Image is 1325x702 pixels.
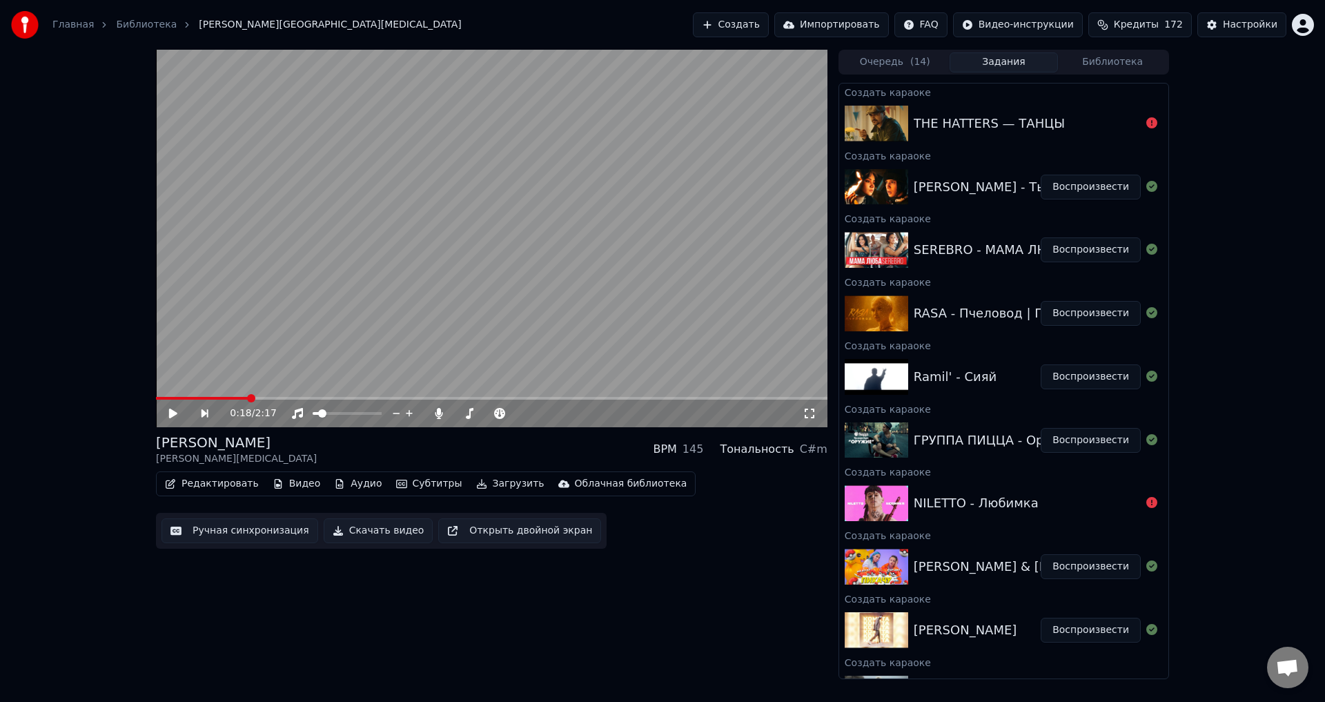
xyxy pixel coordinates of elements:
[914,240,1068,260] div: SEREBRO - МАМА ЛЮБА
[914,431,1078,450] div: ГРУППА ПИЦЦА - Оружие
[653,441,676,458] div: BPM
[1041,237,1141,262] button: Воспроизвести
[720,441,794,458] div: Тональность
[774,12,889,37] button: Импортировать
[839,337,1168,353] div: Создать караоке
[910,55,930,69] span: ( 14 )
[199,18,461,32] span: [PERSON_NAME][GEOGRAPHIC_DATA][MEDICAL_DATA]
[1041,618,1141,643] button: Воспроизвести
[1041,554,1141,579] button: Воспроизвести
[116,18,177,32] a: Библиотека
[953,12,1083,37] button: Видео-инструкции
[1088,12,1192,37] button: Кредиты172
[267,474,326,494] button: Видео
[914,304,1188,323] div: RASA - Пчеловод | ПРЕМЬЕРА КЛИПА 2019
[255,407,276,420] span: 2:17
[1041,428,1141,453] button: Воспроизвести
[1041,301,1141,326] button: Воспроизвести
[839,590,1168,607] div: Создать караоке
[839,210,1168,226] div: Создать караоке
[839,654,1168,670] div: Создать караоке
[391,474,468,494] button: Субтитры
[914,494,1039,513] div: NILETTO - Любимка
[471,474,550,494] button: Загрузить
[693,12,769,37] button: Создать
[839,463,1168,480] div: Создать караоке
[1114,18,1159,32] span: Кредиты
[914,557,1202,576] div: [PERSON_NAME] & [PERSON_NAME] - ПИКАЧУ
[914,621,1017,640] div: [PERSON_NAME]
[230,407,263,420] div: /
[839,84,1168,100] div: Создать караоке
[914,177,1172,197] div: [PERSON_NAME] - Ты Горишь Как Огонь
[1041,364,1141,389] button: Воспроизвести
[161,518,318,543] button: Ручная синхронизация
[839,400,1168,417] div: Создать караоке
[156,452,317,466] div: [PERSON_NAME][MEDICAL_DATA]
[841,52,950,72] button: Очередь
[1223,18,1277,32] div: Настройки
[324,518,433,543] button: Скачать видео
[914,114,1065,133] div: THE HATTERS — ТАНЦЫ
[52,18,94,32] a: Главная
[914,367,997,387] div: Ramil' - Сияй
[950,52,1059,72] button: Задания
[839,273,1168,290] div: Создать караоке
[839,527,1168,543] div: Создать караоке
[156,433,317,452] div: [PERSON_NAME]
[1164,18,1183,32] span: 172
[1041,175,1141,199] button: Воспроизвести
[683,441,704,458] div: 145
[438,518,601,543] button: Открыть двойной экран
[11,11,39,39] img: youka
[1197,12,1286,37] button: Настройки
[159,474,264,494] button: Редактировать
[52,18,462,32] nav: breadcrumb
[1058,52,1167,72] button: Библиотека
[894,12,948,37] button: FAQ
[575,477,687,491] div: Облачная библиотека
[1267,647,1308,688] div: Открытый чат
[328,474,387,494] button: Аудио
[839,147,1168,164] div: Создать караоке
[230,407,251,420] span: 0:18
[800,441,827,458] div: C#m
